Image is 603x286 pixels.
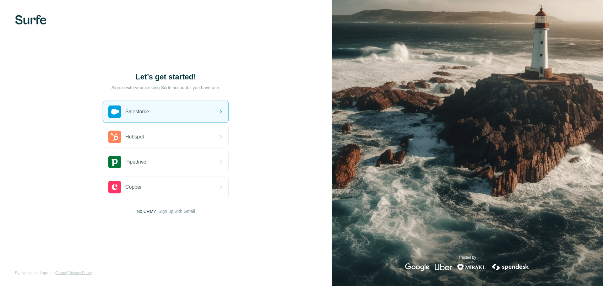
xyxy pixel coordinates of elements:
[435,263,452,271] img: uber's logo
[108,131,121,143] img: hubspot's logo
[137,208,156,214] span: No CRM?
[405,263,430,271] img: google's logo
[103,72,229,82] h1: Let’s get started!
[491,263,530,271] img: spendesk's logo
[158,208,195,214] button: Sign up with Gmail
[111,84,220,91] p: Sign in with your existing Surfe account if you have one.
[125,108,149,116] span: Salesforce
[108,181,121,193] img: copper's logo
[15,15,46,24] img: Surfe's logo
[56,271,66,275] a: Terms
[108,156,121,168] img: pipedrive's logo
[457,263,486,271] img: mirakl's logo
[459,255,476,260] p: Trusted by
[125,158,146,166] span: Pipedrive
[68,271,92,275] a: Privacy Policy
[125,133,144,141] span: Hubspot
[125,183,142,191] span: Copper
[108,105,121,118] img: salesforce's logo
[15,270,92,276] span: By signing up, I agree to &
